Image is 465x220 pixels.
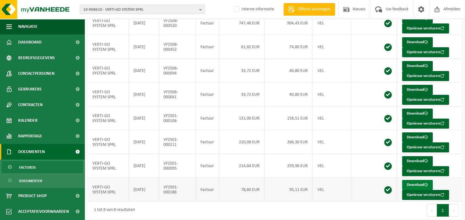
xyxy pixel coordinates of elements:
[219,35,265,59] td: 61,82 EUR
[159,35,196,59] td: VF2508-000452
[196,35,219,59] td: Factuur
[402,61,433,71] a: Download
[219,178,265,202] td: 78,60 EUR
[18,19,38,34] span: Navigatie
[18,50,55,66] span: Bedrijfsgegevens
[80,5,205,14] button: 10-968610 - VERTI-GO SYSTEM SPRL
[402,156,433,166] a: Download
[402,23,449,33] button: Opnieuw versturen
[402,119,449,129] button: Opnieuw versturen
[129,130,159,154] td: [DATE]
[402,71,449,81] button: Opnieuw versturen
[129,83,159,106] td: [DATE]
[265,35,313,59] td: 74,80 EUR
[159,59,196,83] td: VF2506-000094
[402,132,433,142] a: Download
[159,154,196,178] td: VF2501-000095
[402,180,433,190] a: Download
[265,83,313,106] td: 40,80 EUR
[88,154,129,178] td: VERTI-GO SYSTEM SPRL
[196,154,219,178] td: Factuur
[18,66,54,81] span: Contactpersonen
[129,106,159,130] td: [DATE]
[219,59,265,83] td: 33,72 EUR
[296,6,332,13] span: Offerte aanvragen
[313,59,351,83] td: VEL
[83,5,197,14] span: 10-968610 - VERTI-GO SYSTEM SPRL
[129,154,159,178] td: [DATE]
[449,204,459,217] button: Next
[129,178,159,202] td: [DATE]
[18,204,69,219] span: Acceptatievoorwaarden
[265,154,313,178] td: 259,96 EUR
[313,35,351,59] td: VEL
[313,11,351,35] td: VEL
[265,106,313,130] td: 158,51 EUR
[402,166,449,176] button: Opnieuw versturen
[233,5,274,14] label: Interne informatie
[196,11,219,35] td: Factuur
[402,37,433,47] a: Download
[18,188,47,204] span: Product Shop
[219,83,265,106] td: 33,72 EUR
[18,144,45,160] span: Documenten
[159,130,196,154] td: VF2501-000111
[219,130,265,154] td: 220,08 EUR
[88,130,129,154] td: VERTI-GO SYSTEM SPRL
[129,59,159,83] td: [DATE]
[196,59,219,83] td: Factuur
[219,154,265,178] td: 214,84 EUR
[196,106,219,130] td: Factuur
[88,11,129,35] td: VERTI-GO SYSTEM SPRL
[88,83,129,106] td: VERTI-GO SYSTEM SPRL
[88,106,129,130] td: VERTI-GO SYSTEM SPRL
[91,205,135,216] div: 1 tot 8 van 8 resultaten
[18,81,42,97] span: Gebruikers
[88,35,129,59] td: VERTI-GO SYSTEM SPRL
[313,178,351,202] td: VEL
[88,178,129,202] td: VERTI-GO SYSTEM SPRL
[265,130,313,154] td: 266,30 EUR
[313,83,351,106] td: VEL
[402,47,449,57] button: Opnieuw versturen
[402,95,449,105] button: Opnieuw versturen
[313,154,351,178] td: VEL
[129,35,159,59] td: [DATE]
[437,204,449,217] button: 1
[402,85,433,95] a: Download
[18,113,38,128] span: Kalender
[18,128,42,144] span: Rapportage
[159,106,196,130] td: VF2501-000106
[402,190,449,200] button: Opnieuw versturen
[159,178,196,202] td: VF2501-000186
[2,175,83,187] a: Documenten
[196,130,219,154] td: Factuur
[159,11,196,35] td: VF2508-000520
[219,106,265,130] td: 131,00 EUR
[402,142,449,152] button: Opnieuw versturen
[219,11,265,35] td: 747,46 EUR
[265,59,313,83] td: 40,80 EUR
[19,175,42,187] span: Documenten
[18,34,42,50] span: Dashboard
[402,109,433,119] a: Download
[19,161,36,173] span: Facturen
[88,59,129,83] td: VERTI-GO SYSTEM SPRL
[313,130,351,154] td: VEL
[196,178,219,202] td: Factuur
[18,97,43,113] span: Contracten
[313,106,351,130] td: VEL
[283,3,335,16] a: Offerte aanvragen
[2,161,83,173] a: Facturen
[427,204,437,217] button: Previous
[159,83,196,106] td: VF2506-000041
[129,11,159,35] td: [DATE]
[265,178,313,202] td: 95,11 EUR
[265,11,313,35] td: 904,43 EUR
[196,83,219,106] td: Factuur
